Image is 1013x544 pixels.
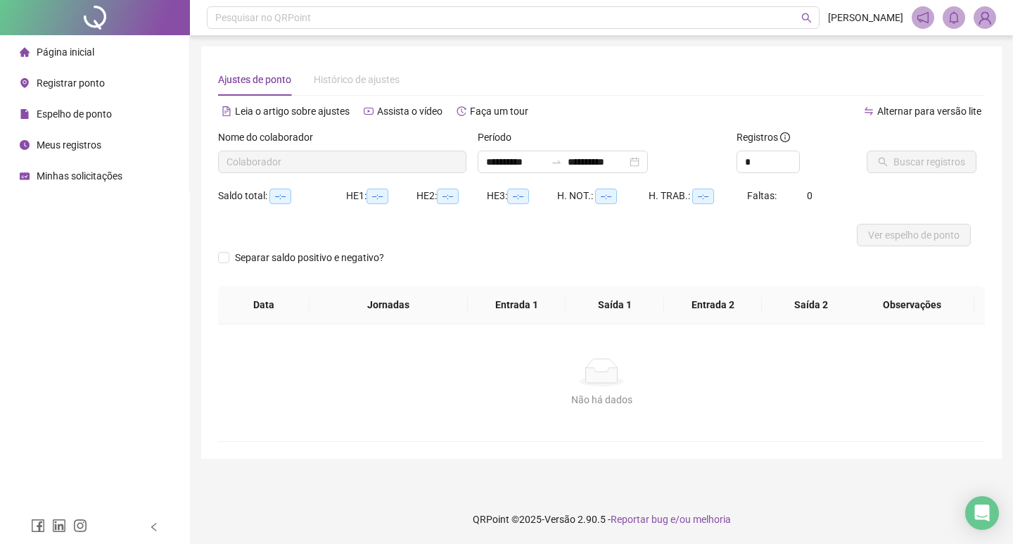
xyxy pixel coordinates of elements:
[37,77,105,89] span: Registrar ponto
[877,106,981,117] span: Alternar para versão lite
[611,514,731,525] span: Reportar bug e/ou melhoria
[235,392,968,407] div: Não há dados
[416,188,487,204] div: HE 2:
[218,129,322,145] label: Nome do colaborador
[850,286,974,324] th: Observações
[31,519,45,533] span: facebook
[867,151,976,173] button: Buscar registros
[747,190,779,201] span: Faltas:
[566,286,664,324] th: Saída 1
[37,46,94,58] span: Página inicial
[37,170,122,182] span: Minhas solicitações
[551,156,562,167] span: to
[457,106,466,116] span: history
[692,189,714,204] span: --:--
[544,514,575,525] span: Versão
[974,7,995,28] img: 84422
[235,106,350,117] span: Leia o artigo sobre ajustes
[73,519,87,533] span: instagram
[470,106,528,117] span: Faça um tour
[218,188,346,204] div: Saldo total:
[37,108,112,120] span: Espelho de ponto
[20,78,30,88] span: environment
[965,496,999,530] div: Open Intercom Messenger
[52,519,66,533] span: linkedin
[948,11,960,24] span: bell
[864,106,874,116] span: swap
[595,189,617,204] span: --:--
[917,11,929,24] span: notification
[222,106,231,116] span: file-text
[828,10,903,25] span: [PERSON_NAME]
[649,188,747,204] div: H. TRAB.:
[269,189,291,204] span: --:--
[229,250,390,265] span: Separar saldo positivo e negativo?
[364,106,374,116] span: youtube
[861,297,963,312] span: Observações
[487,188,557,204] div: HE 3:
[314,74,400,85] span: Histórico de ajustes
[557,188,649,204] div: H. NOT.:
[377,106,442,117] span: Assista o vídeo
[149,522,159,532] span: left
[190,495,1013,544] footer: QRPoint © 2025 - 2.90.5 -
[801,13,812,23] span: search
[218,286,310,324] th: Data
[507,189,529,204] span: --:--
[857,224,971,246] button: Ver espelho de ponto
[20,109,30,119] span: file
[20,140,30,150] span: clock-circle
[807,190,813,201] span: 0
[20,47,30,57] span: home
[468,286,566,324] th: Entrada 1
[20,171,30,181] span: schedule
[737,129,790,145] span: Registros
[762,286,860,324] th: Saída 2
[478,129,521,145] label: Período
[37,139,101,151] span: Meus registros
[310,286,468,324] th: Jornadas
[218,74,291,85] span: Ajustes de ponto
[346,188,416,204] div: HE 1:
[780,132,790,142] span: info-circle
[437,189,459,204] span: --:--
[367,189,388,204] span: --:--
[664,286,763,324] th: Entrada 2
[551,156,562,167] span: swap-right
